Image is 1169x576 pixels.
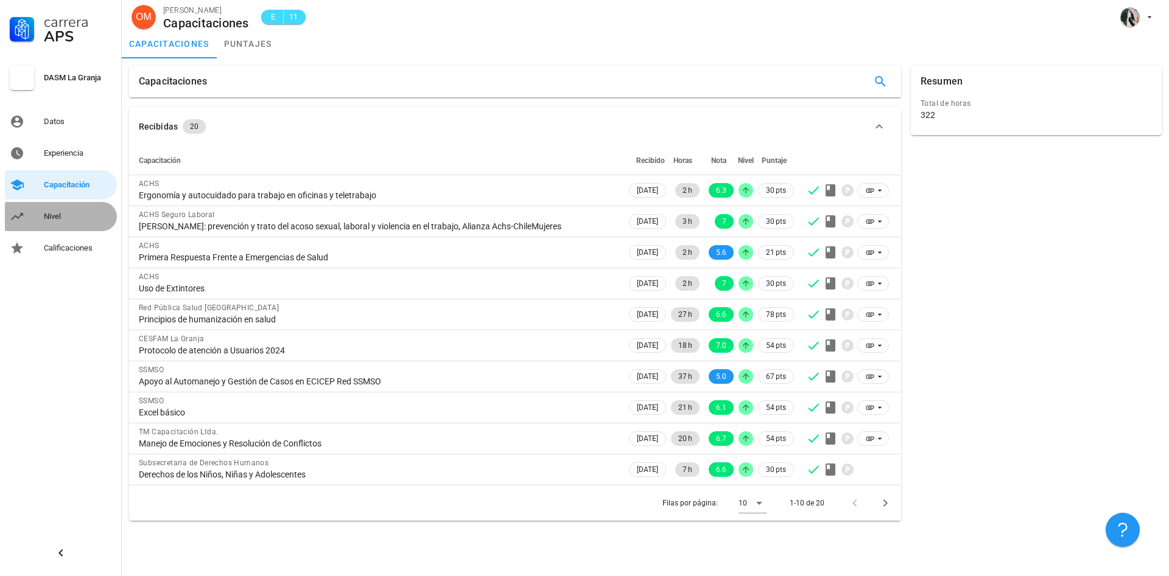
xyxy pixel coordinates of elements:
[673,156,692,165] span: Horas
[44,73,112,83] div: DASM La Granja
[139,272,160,281] span: ACHS
[669,146,702,175] th: Horas
[766,463,786,476] span: 30 pts
[716,183,726,198] span: 6.3
[716,369,726,384] span: 5.0
[637,215,658,228] span: [DATE]
[5,107,117,136] a: Datos
[662,485,767,521] div: Filas por página:
[766,432,786,445] span: 54 pts
[637,308,658,321] span: [DATE]
[44,15,112,29] div: Carrera
[5,202,117,231] a: Nivel
[5,234,117,263] a: Calificaciones
[139,376,617,387] div: Apoyo al Automanejo y Gestión de Casos en ECICEP Red SSMSO
[44,212,112,221] div: Nivel
[762,156,787,165] span: Puntaje
[139,241,160,250] span: ACHS
[711,156,726,165] span: Nota
[722,214,726,229] span: 7
[637,184,658,197] span: [DATE]
[736,146,756,175] th: Nivel
[44,243,112,253] div: Calificaciones
[683,276,692,291] span: 2 h
[683,245,692,260] span: 2 h
[139,304,279,312] span: Red Pública Salud [GEOGRAPHIC_DATA]
[637,432,658,445] span: [DATE]
[766,339,786,352] span: 54 pts
[766,308,786,321] span: 78 pts
[636,156,665,165] span: Recibido
[139,210,215,219] span: ACHS Seguro Laboral
[139,252,617,263] div: Primera Respuesta Frente a Emergencias de Salud
[874,492,896,514] button: Página siguiente
[44,29,112,44] div: APS
[738,156,754,165] span: Nivel
[44,117,112,127] div: Datos
[766,246,786,259] span: 21 pts
[289,11,298,23] span: 11
[739,493,767,513] div: 10Filas por página:
[190,119,198,134] span: 20
[683,183,692,198] span: 2 h
[716,431,726,446] span: 6.7
[627,146,669,175] th: Recibido
[139,397,164,405] span: SSMSO
[766,215,786,227] span: 30 pts
[637,463,658,476] span: [DATE]
[217,29,279,58] a: puntajes
[139,438,617,449] div: Manejo de Emociones y Resolución de Conflictos
[1120,7,1140,27] div: avatar
[139,221,617,232] div: [PERSON_NAME]: prevención y trato del acoso sexual, laboral y violencia en el trabajo, Alianza Ac...
[766,370,786,383] span: 67 pts
[139,459,269,467] span: Subsecretaria de Derechos Humanos
[683,214,692,229] span: 3 h
[129,146,627,175] th: Capacitación
[716,245,726,260] span: 5.6
[163,4,249,16] div: [PERSON_NAME]
[637,277,658,290] span: [DATE]
[716,462,726,477] span: 6.6
[637,370,658,383] span: [DATE]
[739,498,747,508] div: 10
[921,97,1152,109] div: Total de horas
[139,366,164,374] span: SSMSO
[129,107,901,146] button: Recibidas 20
[139,190,617,201] div: Ergonomía y autocuidado para trabajo en oficinas y teletrabajo
[5,170,117,200] a: Capacitación
[637,246,658,259] span: [DATE]
[136,5,152,29] span: OM
[132,5,156,29] div: avatar
[678,307,692,322] span: 27 h
[139,345,617,356] div: Protocolo de atención a Usuarios 2024
[44,180,112,190] div: Capacitación
[269,11,278,23] span: E
[139,179,160,188] span: ACHS
[122,29,217,58] a: capacitaciones
[790,498,824,508] div: 1-10 de 20
[637,401,658,414] span: [DATE]
[139,156,181,165] span: Capacitación
[766,184,786,196] span: 30 pts
[637,339,658,352] span: [DATE]
[139,283,617,294] div: Uso de Extintores
[139,314,617,325] div: Principios de humanización en salud
[683,462,692,477] span: 7 h
[139,66,207,97] div: Capacitaciones
[44,148,112,158] div: Experiencia
[921,66,963,97] div: Resumen
[678,400,692,415] span: 21 h
[139,469,617,480] div: Derechos de los Niños, Niñas y Adolescentes
[139,407,617,418] div: Excel básico
[921,109,935,120] div: 322
[702,146,736,175] th: Nota
[139,335,204,343] span: CESFAM La Granja
[678,431,692,446] span: 20 h
[5,139,117,168] a: Experiencia
[716,338,726,353] span: 7.0
[766,277,786,290] span: 30 pts
[716,307,726,322] span: 6.6
[722,276,726,291] span: 7
[678,369,692,384] span: 37 h
[139,428,218,436] span: TM Capacitación Ltda.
